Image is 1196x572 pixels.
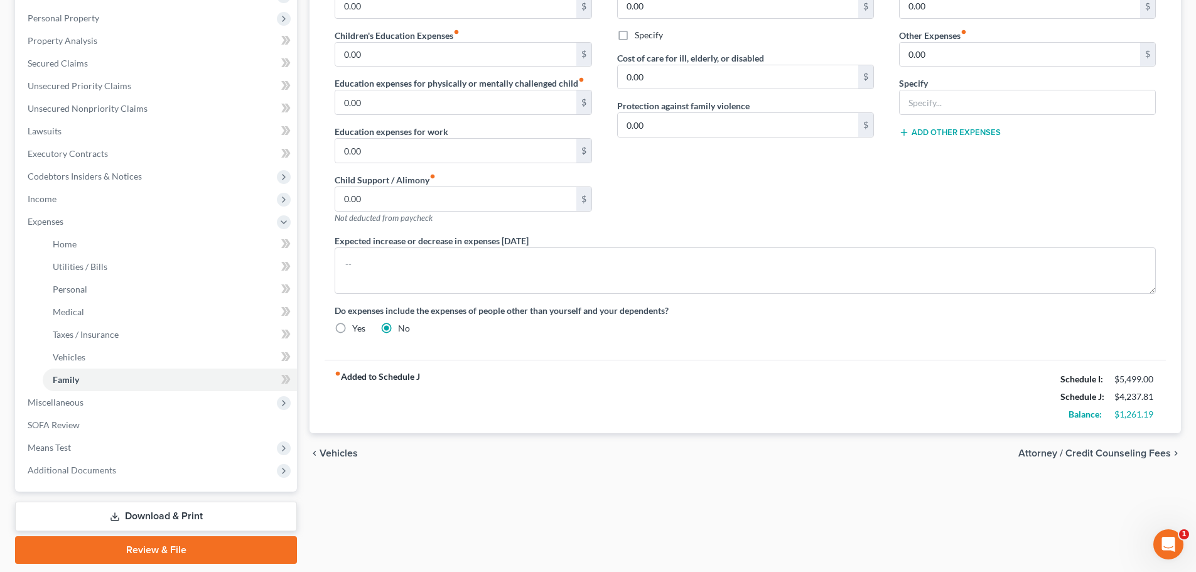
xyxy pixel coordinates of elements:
a: Unsecured Priority Claims [18,75,297,97]
a: SOFA Review [18,414,297,436]
label: Specify [899,77,928,90]
label: Education expenses for work [335,125,448,138]
input: Specify... [900,90,1155,114]
span: Income [28,193,57,204]
i: chevron_left [310,448,320,458]
div: $ [1140,43,1155,67]
div: $ [576,90,591,114]
a: Utilities / Bills [43,256,297,278]
a: Executory Contracts [18,143,297,165]
i: fiber_manual_record [961,29,967,35]
div: $1,261.19 [1114,408,1156,421]
label: Other Expenses [899,29,967,42]
input: -- [335,43,576,67]
input: -- [618,65,858,89]
input: -- [618,113,858,137]
button: Add Other Expenses [899,127,1001,138]
a: Home [43,233,297,256]
i: chevron_right [1171,448,1181,458]
i: fiber_manual_record [335,370,341,377]
span: Medical [53,306,84,317]
a: Vehicles [43,346,297,369]
a: Personal [43,278,297,301]
div: $ [576,139,591,163]
label: Yes [352,322,365,335]
input: -- [335,187,576,211]
span: Utilities / Bills [53,261,107,272]
span: Codebtors Insiders & Notices [28,171,142,181]
div: $5,499.00 [1114,373,1156,386]
iframe: Intercom live chat [1153,529,1183,559]
span: Family [53,374,79,385]
span: Unsecured Nonpriority Claims [28,103,148,114]
a: Family [43,369,297,391]
label: Cost of care for ill, elderly, or disabled [617,51,764,65]
label: Specify [635,29,663,41]
input: -- [335,90,576,114]
span: 1 [1179,529,1189,539]
span: Unsecured Priority Claims [28,80,131,91]
strong: Schedule J: [1060,391,1104,402]
span: Means Test [28,442,71,453]
a: Property Analysis [18,30,297,52]
div: $ [858,65,873,89]
a: Unsecured Nonpriority Claims [18,97,297,120]
a: Taxes / Insurance [43,323,297,346]
span: Personal [53,284,87,294]
span: Property Analysis [28,35,97,46]
span: Not deducted from paycheck [335,213,433,223]
i: fiber_manual_record [578,77,585,83]
label: Child Support / Alimony [335,173,436,186]
div: $4,237.81 [1114,391,1156,403]
span: Home [53,239,77,249]
label: Expected increase or decrease in expenses [DATE] [335,234,529,247]
strong: Balance: [1069,409,1102,419]
span: Miscellaneous [28,397,84,407]
i: fiber_manual_record [429,173,436,180]
button: chevron_left Vehicles [310,448,358,458]
div: $ [858,113,873,137]
div: $ [576,43,591,67]
a: Download & Print [15,502,297,531]
span: Vehicles [53,352,85,362]
span: Additional Documents [28,465,116,475]
label: Protection against family violence [617,99,750,112]
span: Taxes / Insurance [53,329,119,340]
span: Attorney / Credit Counseling Fees [1018,448,1171,458]
i: fiber_manual_record [453,29,460,35]
label: Do expenses include the expenses of people other than yourself and your dependents? [335,304,1156,317]
span: Lawsuits [28,126,62,136]
span: Personal Property [28,13,99,23]
a: Review & File [15,536,297,564]
strong: Schedule I: [1060,374,1103,384]
a: Medical [43,301,297,323]
label: No [398,322,410,335]
strong: Added to Schedule J [335,370,420,423]
span: Executory Contracts [28,148,108,159]
button: Attorney / Credit Counseling Fees chevron_right [1018,448,1181,458]
a: Secured Claims [18,52,297,75]
span: SOFA Review [28,419,80,430]
span: Vehicles [320,448,358,458]
a: Lawsuits [18,120,297,143]
div: $ [576,187,591,211]
span: Expenses [28,216,63,227]
input: -- [335,139,576,163]
input: -- [900,43,1140,67]
label: Education expenses for physically or mentally challenged child [335,77,585,90]
span: Secured Claims [28,58,88,68]
label: Children's Education Expenses [335,29,460,42]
